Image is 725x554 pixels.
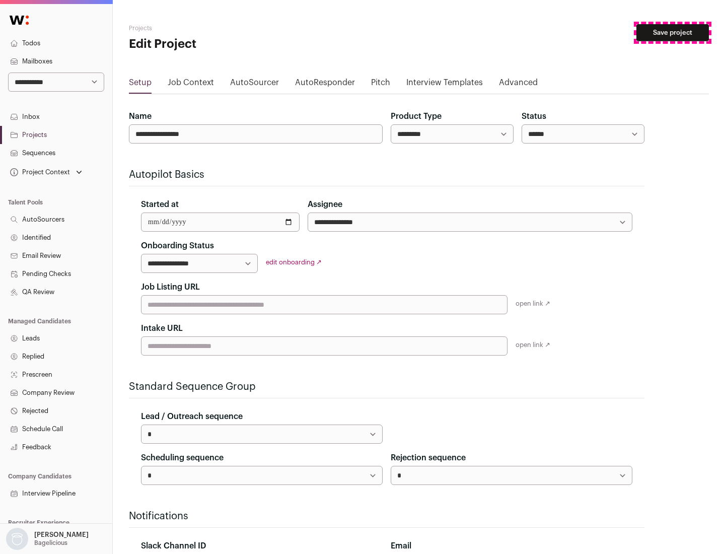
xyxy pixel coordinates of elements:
[129,380,644,394] h2: Standard Sequence Group
[4,528,91,550] button: Open dropdown
[34,531,89,539] p: [PERSON_NAME]
[308,198,342,211] label: Assignee
[636,24,709,41] button: Save project
[141,322,183,334] label: Intake URL
[129,36,322,52] h1: Edit Project
[168,77,214,93] a: Job Context
[230,77,279,93] a: AutoSourcer
[391,540,632,552] div: Email
[141,240,214,252] label: Onboarding Status
[34,539,67,547] p: Bagelicious
[406,77,483,93] a: Interview Templates
[141,452,224,464] label: Scheduling sequence
[266,259,322,265] a: edit onboarding ↗
[8,165,84,179] button: Open dropdown
[141,198,179,211] label: Started at
[522,110,546,122] label: Status
[8,168,70,176] div: Project Context
[129,24,322,32] h2: Projects
[371,77,390,93] a: Pitch
[391,110,442,122] label: Product Type
[141,281,200,293] label: Job Listing URL
[129,168,644,182] h2: Autopilot Basics
[141,410,243,423] label: Lead / Outreach sequence
[129,509,644,523] h2: Notifications
[295,77,355,93] a: AutoResponder
[391,452,466,464] label: Rejection sequence
[129,77,152,93] a: Setup
[141,540,206,552] label: Slack Channel ID
[6,528,28,550] img: nopic.png
[4,10,34,30] img: Wellfound
[499,77,538,93] a: Advanced
[129,110,152,122] label: Name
